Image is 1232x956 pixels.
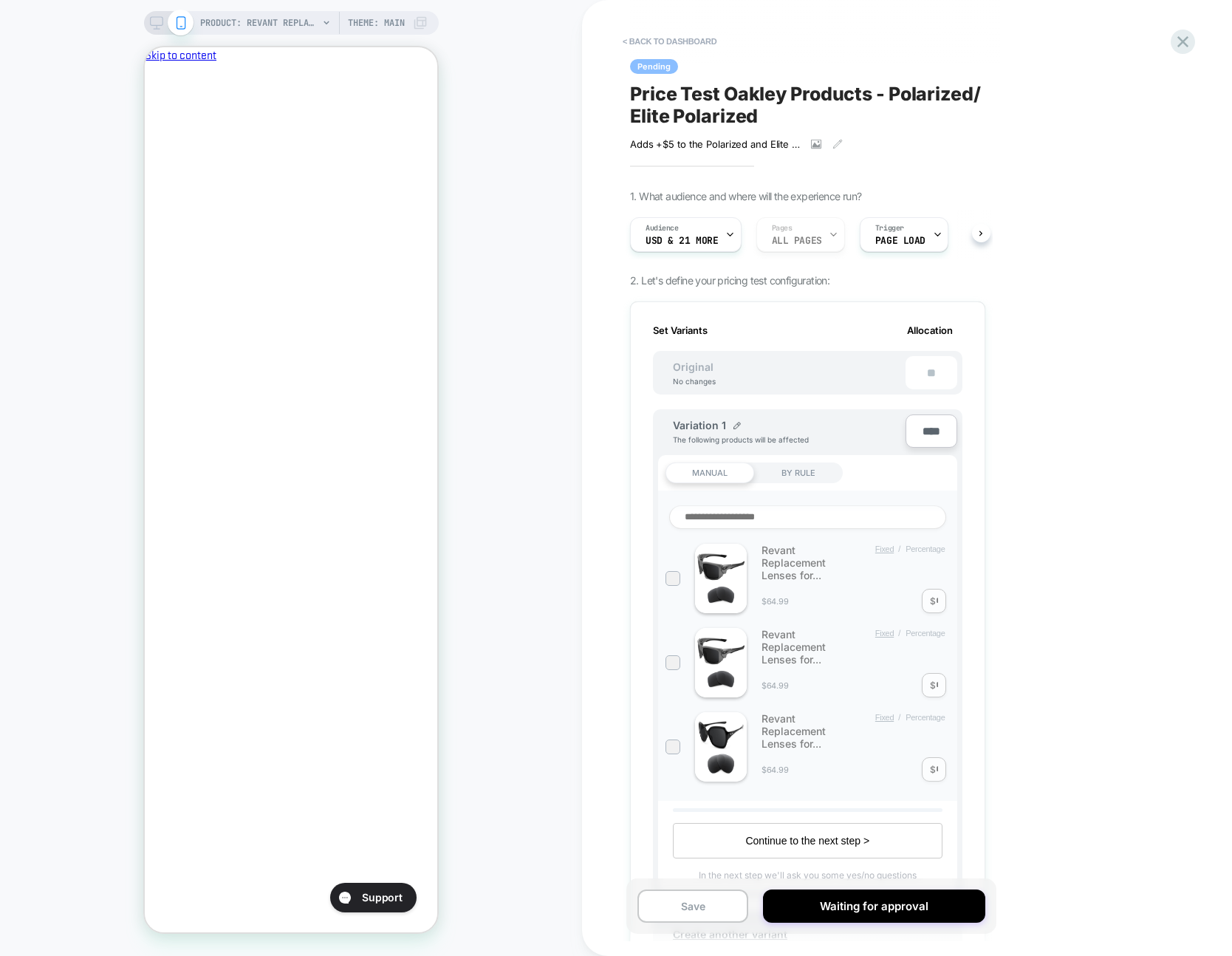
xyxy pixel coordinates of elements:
[200,11,318,35] span: PRODUCT: Revant Replacement Lenses for Oakley [PERSON_NAME] OO9102
[178,830,278,870] iframe: Gorgias live chat messenger
[733,422,741,429] img: edit
[658,377,730,386] div: No changes
[665,462,754,483] div: MANUAL
[673,419,726,431] span: Variation 1
[630,190,861,202] span: 1. What audience and where will the experience run?
[875,236,925,246] span: Page Load
[754,462,843,483] div: BY RULE
[646,223,679,233] span: Audience
[875,223,904,233] span: Trigger
[658,361,728,373] span: Original
[699,870,917,884] span: In the next step we'll ask you some yes/no questions
[653,324,708,336] span: Set Variants
[630,274,829,287] span: 2. Let's define your pricing test configuration:
[630,59,678,74] span: Pending
[673,435,809,444] span: The following products will be affected
[695,628,747,697] img: Revant Replacement Lenses for Oakley Scalpel (Low Bridge Fit) OO9134
[695,712,747,782] img: Revant Replacement Lenses for Oakley Overtime OO9167
[630,138,800,150] span: Adds +$5 to the Polarized and Elite Polarized variants
[907,324,953,336] span: Allocation
[637,890,748,923] button: Save
[630,83,985,127] span: Price Test Oakley Products - Polarized/ Elite Polarized
[348,11,405,35] span: Theme: MAIN
[673,823,942,858] button: Continue to the next step >
[763,890,985,923] button: Waiting for approval
[695,544,747,613] img: Revant Replacement Lenses for Oakley Scalpel OO9095
[646,236,719,246] span: USD & 21 More
[615,30,724,53] button: < back to dashboard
